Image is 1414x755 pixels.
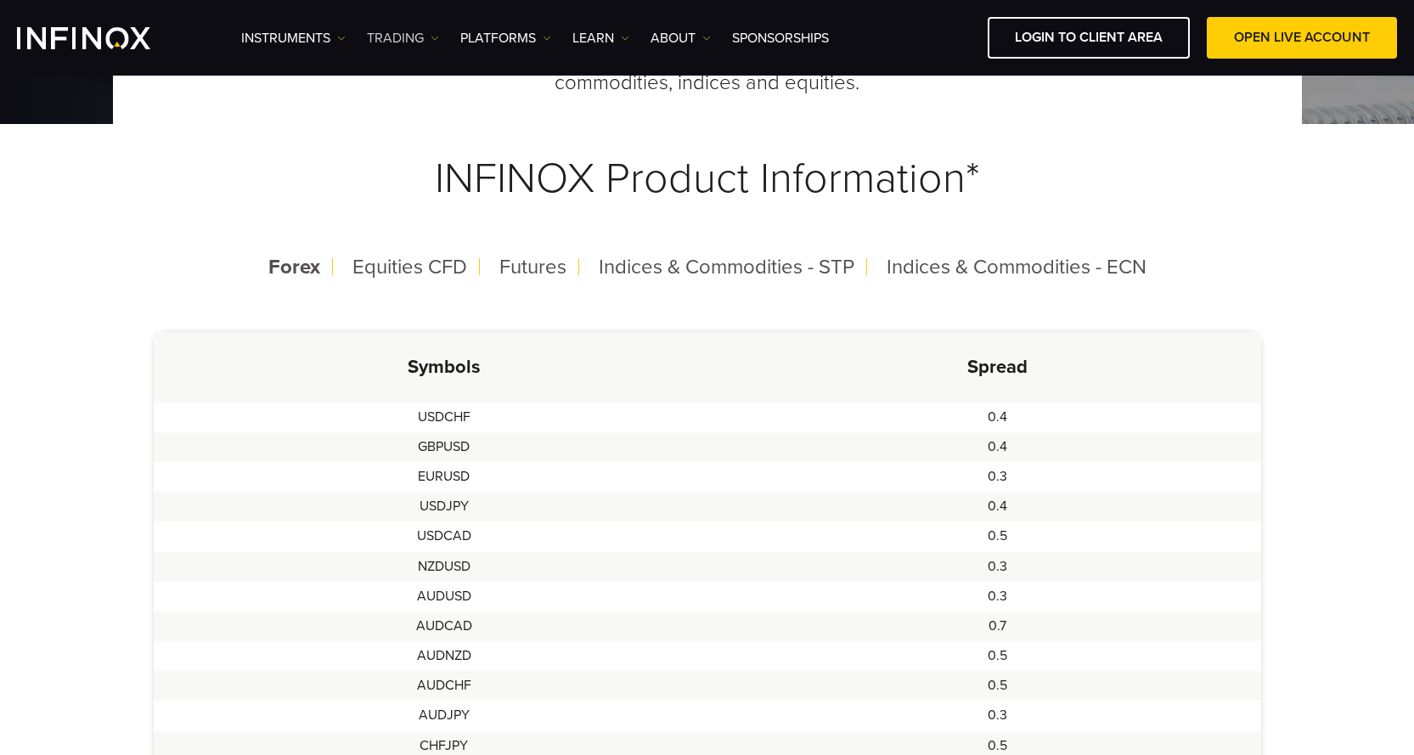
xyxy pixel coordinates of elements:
td: 0.4 [735,403,1261,432]
a: Instruments [241,28,346,48]
h3: INFINOX Product Information* [154,112,1261,245]
td: AUDUSD [154,582,735,611]
a: ABOUT [651,28,711,48]
td: 0.3 [735,582,1261,611]
td: AUDNZD [154,641,735,671]
td: USDCAD [154,521,735,551]
td: 0.3 [735,552,1261,582]
th: Spread [735,332,1261,403]
a: INFINOX Logo [17,27,190,49]
td: AUDCAD [154,611,735,641]
td: EURUSD [154,462,735,492]
a: TRADING [367,28,439,48]
td: USDCHF [154,403,735,432]
a: PLATFORMS [460,28,551,48]
td: 0.5 [735,521,1261,551]
td: 0.7 [735,611,1261,641]
span: Indices & Commodities - ECN [887,255,1146,279]
span: Futures [499,255,566,279]
a: LOGIN TO CLIENT AREA [988,17,1190,59]
td: 0.5 [735,671,1261,701]
td: 0.5 [735,641,1261,671]
td: 0.4 [735,432,1261,462]
td: AUDJPY [154,701,735,730]
a: SPONSORSHIPS [732,28,829,48]
a: OPEN LIVE ACCOUNT [1207,17,1397,59]
td: 0.3 [735,462,1261,492]
td: NZDUSD [154,552,735,582]
span: Equities CFD [352,255,467,279]
span: Forex [268,255,320,279]
a: Learn [572,28,629,48]
td: USDJPY [154,492,735,521]
td: 0.3 [735,701,1261,730]
td: AUDCHF [154,671,735,701]
td: 0.4 [735,492,1261,521]
th: Symbols [154,332,735,403]
td: GBPUSD [154,432,735,462]
span: Indices & Commodities - STP [599,255,854,279]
